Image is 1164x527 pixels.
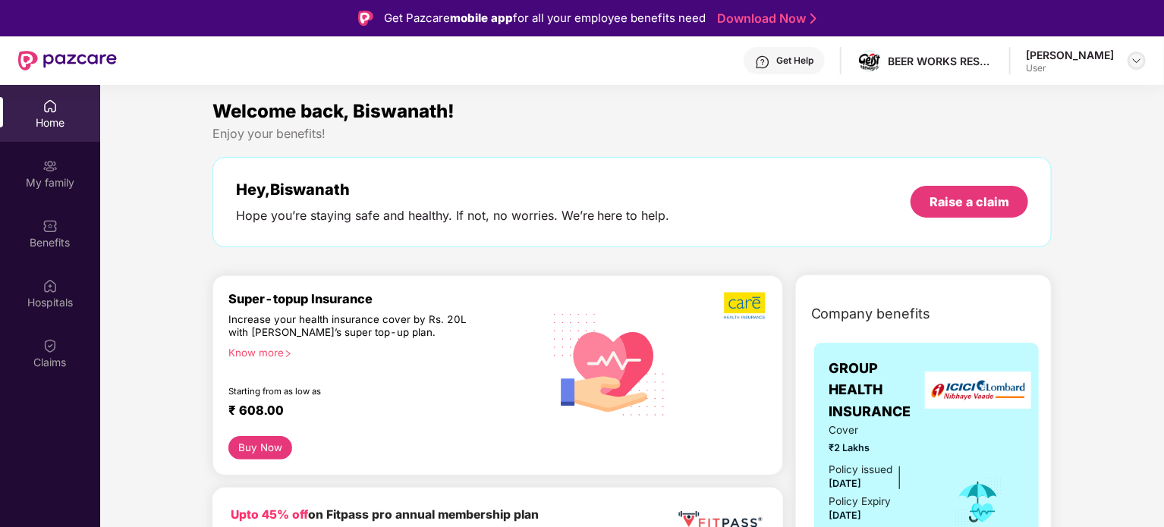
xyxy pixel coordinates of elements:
img: insurerLogo [925,372,1031,409]
div: Get Pazcare for all your employee benefits need [384,9,706,27]
img: svg+xml;base64,PHN2ZyBpZD0iSGVscC0zMngzMiIgeG1sbnM9Imh0dHA6Ly93d3cudzMub3JnLzIwMDAvc3ZnIiB3aWR0aD... [755,55,770,70]
div: BEER WORKS RESTAURANTS & MICRO BREWERY PVT LTD [888,54,994,68]
img: svg+xml;base64,PHN2ZyB3aWR0aD0iMjAiIGhlaWdodD0iMjAiIHZpZXdCb3g9IjAgMCAyMCAyMCIgZmlsbD0ibm9uZSIgeG... [42,158,58,174]
strong: mobile app [450,11,513,25]
div: Starting from as low as [228,386,478,397]
span: Company benefits [811,303,931,325]
span: Welcome back, Biswanath! [212,100,455,122]
img: svg+xml;base64,PHN2ZyBpZD0iQmVuZWZpdHMiIHhtbG5zPSJodHRwOi8vd3d3LnczLm9yZy8yMDAwL3N2ZyIgd2lkdGg9Ij... [42,218,58,234]
span: right [284,350,292,358]
div: Super-topup Insurance [228,291,543,306]
div: Raise a claim [930,193,1009,210]
b: Upto 45% off [231,507,308,522]
span: Cover [829,422,933,438]
img: Stroke [810,11,816,27]
img: icon [954,477,1003,527]
span: [DATE] [829,510,862,521]
a: Download Now [717,11,812,27]
div: Hey, Biswanath [236,180,670,199]
img: svg+xml;base64,PHN2ZyBpZD0iRHJvcGRvd24tMzJ4MzIiIHhtbG5zPSJodHRwOi8vd3d3LnczLm9yZy8yMDAwL3N2ZyIgd2... [1131,55,1143,67]
span: [DATE] [829,478,862,489]
div: [PERSON_NAME] [1026,48,1114,62]
img: WhatsApp%20Image%202024-02-28%20at%203.03.39%20PM.jpeg [859,52,881,70]
img: New Pazcare Logo [18,51,117,71]
div: Policy Expiry [829,494,892,510]
div: ₹ 608.00 [228,403,527,421]
button: Buy Now [228,436,293,460]
span: ₹2 Lakhs [829,441,933,456]
div: Get Help [776,55,813,67]
div: User [1026,62,1114,74]
img: b5dec4f62d2307b9de63beb79f102df3.png [724,291,767,320]
img: svg+xml;base64,PHN2ZyBpZD0iSG9tZSIgeG1sbnM9Imh0dHA6Ly93d3cudzMub3JnLzIwMDAvc3ZnIiB3aWR0aD0iMjAiIG... [42,99,58,114]
span: GROUP HEALTH INSURANCE [829,358,933,422]
div: Hope you’re staying safe and healthy. If not, no worries. We’re here to help. [236,208,670,224]
img: Logo [358,11,373,26]
div: Policy issued [829,462,893,478]
div: Know more [228,347,533,357]
img: svg+xml;base64,PHN2ZyBpZD0iQ2xhaW0iIHhtbG5zPSJodHRwOi8vd3d3LnczLm9yZy8yMDAwL3N2ZyIgd2lkdGg9IjIwIi... [42,338,58,353]
img: svg+xml;base64,PHN2ZyB4bWxucz0iaHR0cDovL3d3dy53My5vcmcvMjAwMC9zdmciIHhtbG5zOnhsaW5rPSJodHRwOi8vd3... [543,295,678,432]
b: on Fitpass pro annual membership plan [231,507,539,522]
div: Increase your health insurance cover by Rs. 20L with [PERSON_NAME]’s super top-up plan. [228,313,477,340]
img: svg+xml;base64,PHN2ZyBpZD0iSG9zcGl0YWxzIiB4bWxucz0iaHR0cDovL3d3dy53My5vcmcvMjAwMC9zdmciIHdpZHRoPS... [42,278,58,293]
div: Enjoy your benefits! [212,126,1052,142]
